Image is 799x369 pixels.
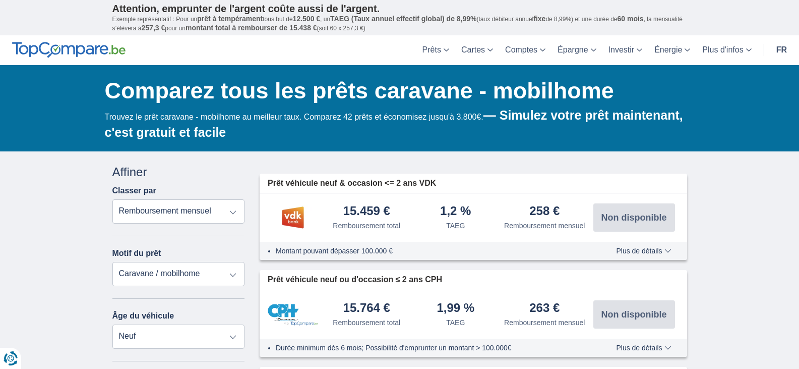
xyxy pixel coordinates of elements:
[696,35,757,65] a: Plus d'infos
[616,344,671,351] span: Plus de détails
[268,178,436,189] span: Prêt véhicule neuf & occasion <= 2 ans VDK
[112,311,174,321] label: Âge du véhicule
[105,75,687,107] h1: Comparez tous les prêts caravane - mobilhome
[446,318,465,328] div: TAEG
[770,35,793,65] a: fr
[343,302,390,315] div: 15.764 €
[499,35,551,65] a: Comptes
[608,247,679,255] button: Plus de détails
[601,310,667,319] span: Non disponible
[112,249,161,258] label: Motif du prêt
[105,108,683,139] b: — Simulez votre prêt maintenant, c'est gratuit et facile
[601,213,667,222] span: Non disponible
[504,318,585,328] div: Remboursement mensuel
[112,3,687,15] p: Attention, emprunter de l'argent coûte aussi de l'argent.
[333,221,400,231] div: Remboursement total
[197,15,263,23] span: prêt à tempérament
[455,35,499,65] a: Cartes
[186,24,317,32] span: montant total à rembourser de 15.438 €
[446,221,465,231] div: TAEG
[343,205,390,219] div: 15.459 €
[616,247,671,254] span: Plus de détails
[416,35,455,65] a: Prêts
[437,302,474,315] div: 1,99 %
[112,186,156,195] label: Classer par
[12,42,126,58] img: TopCompare
[105,107,687,141] div: Trouvez le prêt caravane - mobilhome au meilleur taux. Comparez 42 prêts et économisez jusqu'à 3....
[593,300,675,329] button: Non disponible
[602,35,649,65] a: Investir
[533,15,545,23] span: fixe
[112,164,245,181] div: Affiner
[648,35,696,65] a: Énergie
[112,15,687,33] p: Exemple représentatif : Pour un tous but de , un (taux débiteur annuel de 8,99%) et une durée de ...
[276,343,587,353] li: Durée minimum dès 6 mois; Possibilité d'emprunter un montant > 100.000€
[529,302,560,315] div: 263 €
[504,221,585,231] div: Remboursement mensuel
[330,15,476,23] span: TAEG (Taux annuel effectif global) de 8,99%
[618,15,644,23] span: 60 mois
[608,344,679,352] button: Plus de détails
[551,35,602,65] a: Épargne
[268,205,318,230] img: pret personnel VDK bank
[333,318,400,328] div: Remboursement total
[276,246,587,256] li: Montant pouvant dépasser 100.000 €
[268,274,442,286] span: Prêt véhicule neuf ou d'occasion ≤ 2 ans CPH
[268,304,318,326] img: pret personnel CPH Banque
[142,24,165,32] span: 257,3 €
[593,203,675,232] button: Non disponible
[440,205,471,219] div: 1,2 %
[293,15,321,23] span: 12.500 €
[529,205,560,219] div: 258 €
